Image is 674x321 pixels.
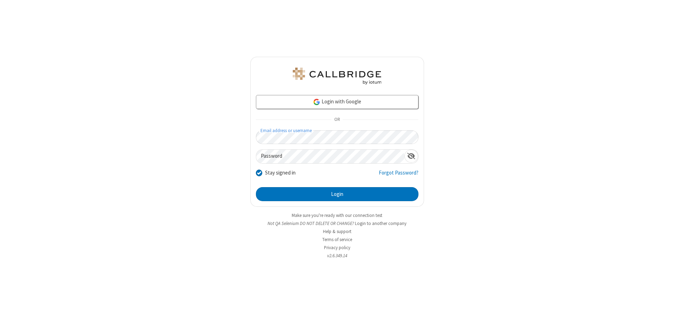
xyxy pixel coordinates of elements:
span: OR [331,115,343,125]
a: Terms of service [322,237,352,243]
a: Forgot Password? [379,169,418,182]
a: Privacy policy [324,245,350,251]
a: Make sure you're ready with our connection test [292,212,382,218]
div: Show password [404,150,418,163]
li: v2.6.349.14 [250,252,424,259]
li: Not QA Selenium DO NOT DELETE OR CHANGE? [250,220,424,227]
a: Login with Google [256,95,418,109]
button: Login [256,187,418,201]
a: Help & support [323,228,351,234]
input: Password [256,150,404,163]
input: Email address or username [256,130,418,144]
button: Login to another company [355,220,407,227]
img: google-icon.png [313,98,321,106]
img: QA Selenium DO NOT DELETE OR CHANGE [291,68,383,84]
label: Stay signed in [265,169,296,177]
